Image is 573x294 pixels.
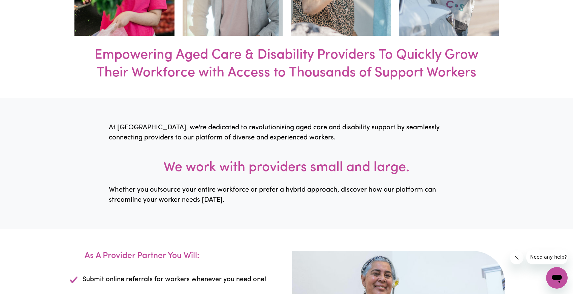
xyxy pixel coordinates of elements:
[109,123,465,143] p: At [GEOGRAPHIC_DATA], we're dedicated to revolutionising aged care and disability support by seam...
[85,251,281,266] h3: As A Provider Partner You Will:
[83,274,276,285] p: Submit online referrals for workers whenever you need one!
[109,185,465,205] p: Whether you outsource your entire workforce or prefer a hybrid approach, discover how our platfor...
[526,250,568,264] iframe: Message from company
[68,274,80,285] img: Check Mark
[546,267,568,289] iframe: Button to launch messaging window
[87,46,487,98] h3: Empowering Aged Care & Disability Providers To Quickly Grow Their Workforce with Access to Thousa...
[510,251,523,264] iframe: Close message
